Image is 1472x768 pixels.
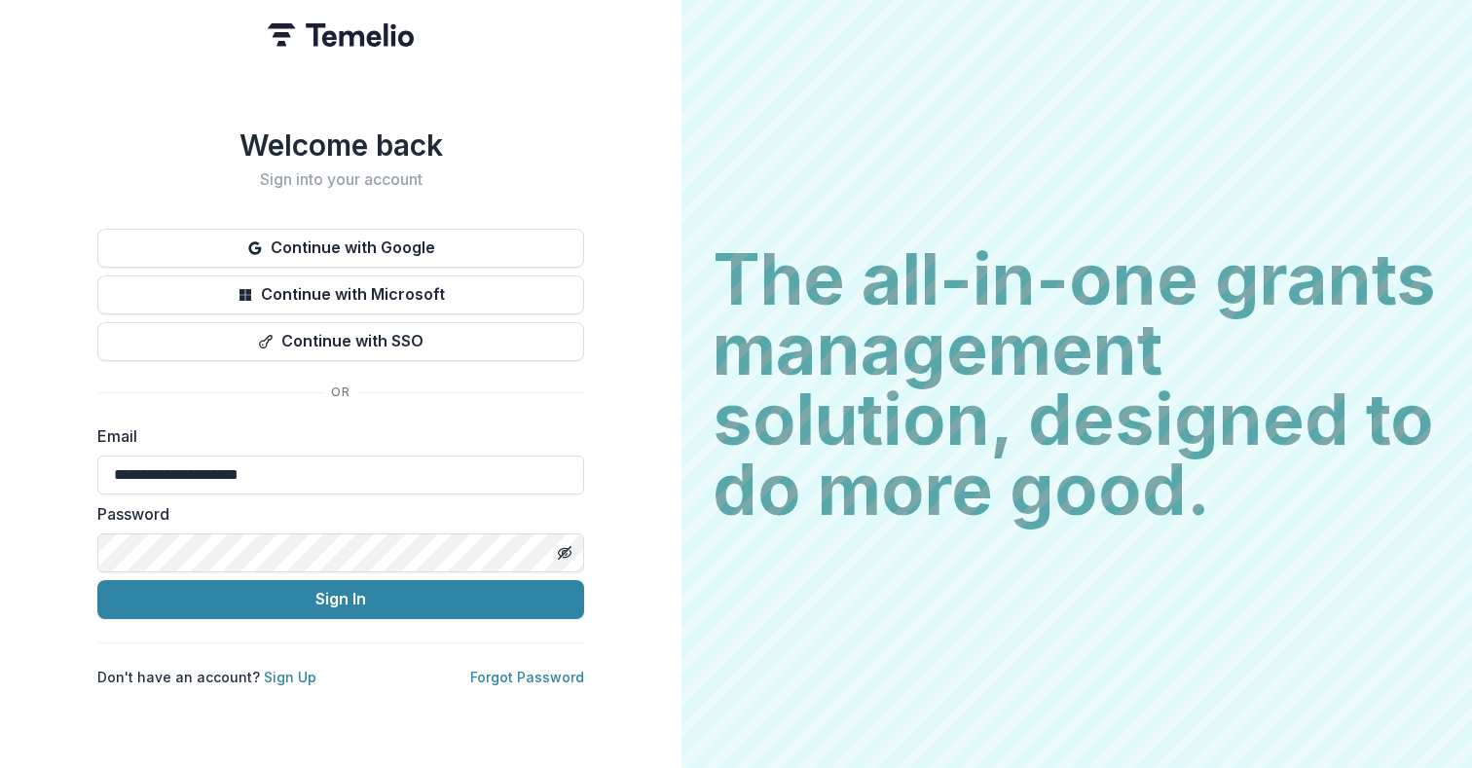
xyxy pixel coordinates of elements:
img: Temelio [268,23,414,47]
h2: Sign into your account [97,170,584,189]
a: Forgot Password [470,669,584,685]
button: Continue with Google [97,229,584,268]
h1: Welcome back [97,128,584,163]
button: Toggle password visibility [549,537,580,568]
label: Password [97,502,572,526]
button: Continue with Microsoft [97,275,584,314]
p: Don't have an account? [97,667,316,687]
button: Sign In [97,580,584,619]
label: Email [97,424,572,448]
a: Sign Up [264,669,316,685]
button: Continue with SSO [97,322,584,361]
